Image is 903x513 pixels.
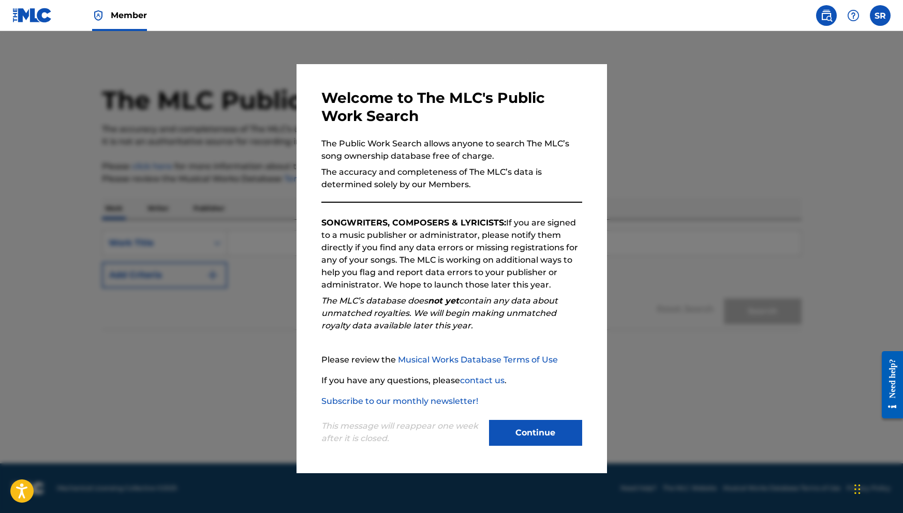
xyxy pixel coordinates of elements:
a: contact us [460,375,505,385]
a: Public Search [816,5,837,26]
a: Subscribe to our monthly newsletter! [321,396,478,406]
img: MLC Logo [12,8,52,23]
span: Member [111,9,147,21]
div: User Menu [870,5,891,26]
p: If you have any questions, please . [321,374,582,387]
img: Top Rightsholder [92,9,105,22]
p: This message will reappear one week after it is closed. [321,420,483,445]
strong: SONGWRITERS, COMPOSERS & LYRICISTS: [321,218,506,228]
p: If you are signed to a music publisher or administrator, please notify them directly if you find ... [321,217,582,291]
p: Please review the [321,354,582,366]
img: search [820,9,833,22]
strong: not yet [428,296,459,306]
p: The accuracy and completeness of The MLC’s data is determined solely by our Members. [321,166,582,191]
h3: Welcome to The MLC's Public Work Search [321,89,582,125]
p: The Public Work Search allows anyone to search The MLC’s song ownership database free of charge. [321,138,582,162]
button: Continue [489,420,582,446]
img: help [847,9,860,22]
a: Musical Works Database Terms of Use [398,355,558,365]
div: Drag [854,474,861,505]
iframe: Chat Widget [851,463,903,513]
iframe: Resource Center [874,342,903,427]
div: Help [843,5,864,26]
em: The MLC’s database does contain any data about unmatched royalties. We will begin making unmatche... [321,296,558,330]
